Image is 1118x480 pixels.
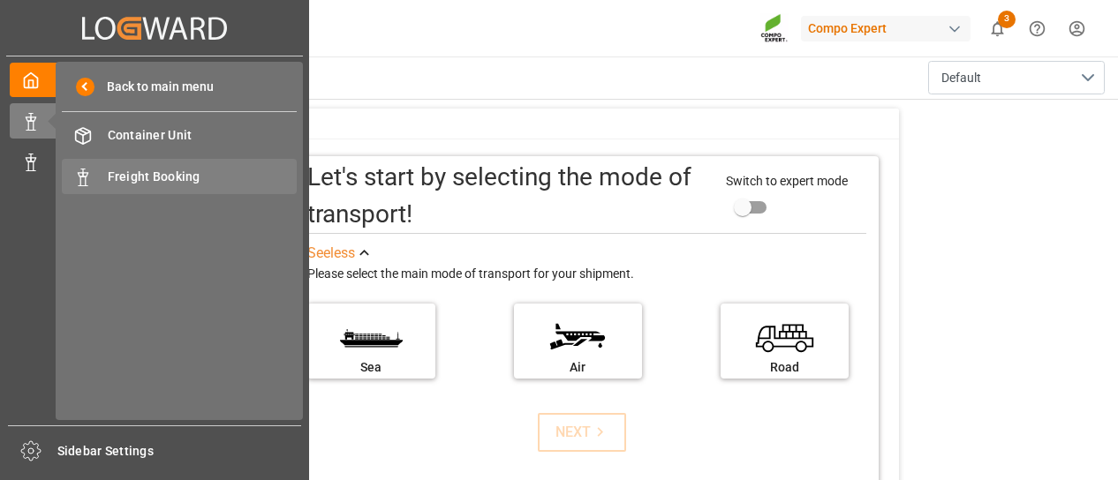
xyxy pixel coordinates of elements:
div: Air [523,358,633,377]
div: NEXT [555,422,609,443]
span: Switch to expert mode [726,174,848,188]
div: Let's start by selecting the mode of transport! [307,159,708,233]
div: Compo Expert [801,16,971,41]
span: Back to main menu [94,78,214,96]
a: My Cockpit [10,63,299,97]
div: Road [729,358,840,377]
a: Customer View [10,145,299,179]
span: Container Unit [108,126,298,145]
span: Default [941,69,981,87]
a: Freight Booking [62,159,297,193]
span: Sidebar Settings [57,442,302,461]
button: Help Center [1017,9,1057,49]
span: 3 [998,11,1016,28]
button: Compo Expert [801,11,978,45]
div: See less [307,243,355,264]
span: Freight Booking [108,168,298,186]
img: Screenshot%202023-09-29%20at%2010.02.21.png_1712312052.png [760,13,789,44]
div: Please select the main mode of transport for your shipment. [307,264,866,285]
button: NEXT [538,413,626,452]
button: open menu [928,61,1105,94]
a: Container Unit [62,118,297,153]
div: Sea [316,358,427,377]
button: show 3 new notifications [978,9,1017,49]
